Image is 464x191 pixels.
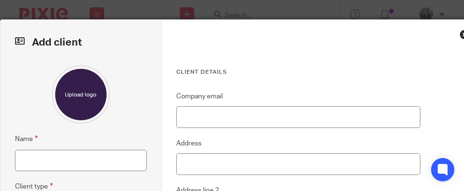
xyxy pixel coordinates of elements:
[15,133,38,144] label: Name
[176,139,201,148] label: Address
[15,34,147,51] h2: Add client
[176,68,420,76] h3: Client details
[176,92,223,101] label: Company email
